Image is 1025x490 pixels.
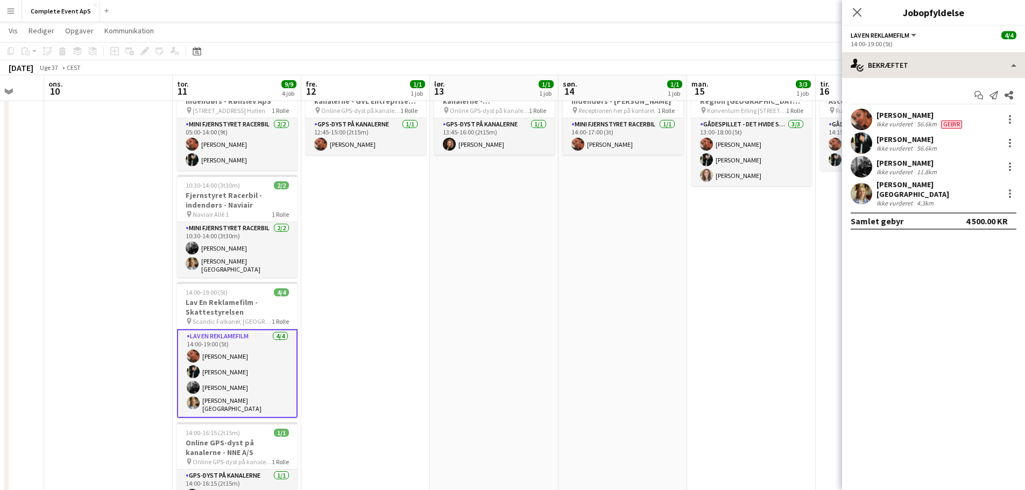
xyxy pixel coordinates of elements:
div: Ikke vurderet [876,120,915,129]
div: Bekræftet [842,52,1025,78]
span: 1 Rolle [400,106,418,115]
div: 1 job [796,89,810,97]
div: [PERSON_NAME] [876,158,939,168]
app-job-card: 05:00-14:00 (9t)2/2Fjernstyret Racerbil - indendørs - Rønslev ApS [STREET_ADDRESS] Hallen1 RolleM... [177,71,298,171]
div: Ikke vurderet [876,199,915,207]
div: 11.8km [915,168,939,176]
span: 1/1 [539,80,554,88]
span: tor. [177,79,189,89]
span: 14:00-16:15 (2t15m) [186,429,240,437]
app-card-role: Mini Fjernstyret Racerbil2/210:30-14:00 (3t30m)[PERSON_NAME][PERSON_NAME][GEOGRAPHIC_DATA] [177,222,298,278]
span: 13 [433,85,445,97]
span: 16 [818,85,830,97]
span: 9/9 [281,80,296,88]
app-job-card: 14:15-18:45 (4t30m)2/2Gådespillet - Det Hvide Snit - Ascendis Pharma A/S Rungstedgaard, Rungsted ... [820,71,941,171]
span: Kommunikation [104,26,154,35]
span: Naviair Allé 1 [193,210,229,218]
span: 4/4 [1001,31,1016,39]
span: 14:00-19:00 (5t) [186,288,228,296]
span: ons. [48,79,63,89]
div: [DATE] [9,62,33,73]
app-job-card: 14:00-19:00 (5t)4/4Lav En Reklamefilm - Skattestyrelsen Scandic Falkoner, [GEOGRAPHIC_DATA]1 Roll... [177,282,298,418]
span: 15 [690,85,709,97]
span: 1/1 [667,80,682,88]
span: Rungstedgaard, Rungsted [STREET_ADDRESS] [836,106,915,115]
div: CEST [67,63,81,72]
div: 4 500.00 KR [966,216,1008,226]
span: Online GPS-dyst på kanalerne [450,106,529,115]
span: Scandic Falkoner, [GEOGRAPHIC_DATA] [193,317,272,325]
span: 1 Rolle [658,106,675,115]
span: 1/1 [410,80,425,88]
div: 56.6km [915,144,939,152]
a: Kommunikation [100,24,158,38]
span: lør. [434,79,445,89]
span: 1 Rolle [272,210,289,218]
div: 56.6km [915,120,939,129]
div: [PERSON_NAME][GEOGRAPHIC_DATA] [876,180,999,199]
span: 1 Rolle [272,317,289,325]
div: Teamet har forskellige gebyrer end i rollen [939,120,964,129]
app-card-role: Gådespillet - Det Hvide Snit2/214:15-18:45 (4t30m)[PERSON_NAME][PERSON_NAME] [820,118,941,171]
span: Vis [9,26,18,35]
span: 1 Rolle [529,106,546,115]
span: 1 Rolle [272,106,289,115]
app-job-card: 12:45-15:00 (2t15m)1/1Online GPS-dyst på kanalerne - GVL Entreprise A/S Online GPS-dyst på kanale... [306,71,426,155]
span: 1 Rolle [786,106,803,115]
span: Opgaver [65,26,94,35]
app-card-role: GPS-dyst på kanalerne1/112:45-15:00 (2t15m)[PERSON_NAME] [306,118,426,155]
h3: Fjernstyret Racerbil - indendørs - Naviair [177,190,298,210]
span: Gebyr [941,120,962,129]
app-card-role: GPS-dyst på kanalerne1/113:45-16:00 (2t15m)[PERSON_NAME] [434,118,555,155]
span: fre. [306,79,317,89]
span: Rediger [29,26,54,35]
app-job-card: 13:00-18:00 (5t)3/3Gådespillet - Det Hvide Snit - Region [GEOGRAPHIC_DATA] - CIMT - Digital Regul... [691,71,812,186]
app-card-role: Lav En Reklamefilm4/414:00-19:00 (5t)[PERSON_NAME][PERSON_NAME][PERSON_NAME][PERSON_NAME][GEOGRAP... [177,329,298,418]
button: Lav En Reklamefilm [851,31,918,39]
span: Receptionen her på kontoret [578,106,655,115]
a: Rediger [24,24,59,38]
app-job-card: 14:00-17:00 (3t)1/1Fjernstyret Racerbil - indendørs - [PERSON_NAME] Receptionen her på kontoret1 ... [563,71,683,155]
h3: Jobopfyldelse [842,5,1025,19]
span: 2/2 [274,181,289,189]
app-card-role: Mini Fjernstyret Racerbil1/114:00-17:00 (3t)[PERSON_NAME] [563,118,683,155]
h3: Lav En Reklamefilm - Skattestyrelsen [177,297,298,317]
app-job-card: 10:30-14:00 (3t30m)2/2Fjernstyret Racerbil - indendørs - Naviair Naviair Allé 11 RolleMini Fjerns... [177,175,298,278]
span: 4/4 [274,288,289,296]
div: 4.3km [915,199,936,207]
span: søn. [563,79,577,89]
button: Complete Event ApS [22,1,100,22]
div: 4 job [282,89,296,97]
div: [PERSON_NAME] [876,110,964,120]
app-card-role: Gådespillet - Det Hvide Snit3/313:00-18:00 (5t)[PERSON_NAME][PERSON_NAME][PERSON_NAME] [691,118,812,186]
span: 10:30-14:00 (3t30m) [186,181,240,189]
span: Konventum Erling [STREET_ADDRESS] [707,106,786,115]
app-card-role: Mini Fjernstyret Racerbil2/205:00-14:00 (9t)[PERSON_NAME][PERSON_NAME] [177,118,298,171]
div: Samlet gebyr [851,216,903,226]
app-job-card: 13:45-16:00 (2t15m)1/1Online GPS-dyst på kanalerne - [GEOGRAPHIC_DATA] Online GPS-dyst på kanaler... [434,71,555,155]
span: 14 [561,85,577,97]
h3: Online GPS-dyst på kanalerne - NNE A/S [177,438,298,457]
span: Online GPS-dyst på kanalerne [193,458,272,466]
a: Vis [4,24,22,38]
div: Ikke vurderet [876,168,915,176]
span: Lav En Reklamefilm [851,31,909,39]
span: 1/1 [274,429,289,437]
div: 14:00-19:00 (5t) [851,40,1016,48]
span: Uge 37 [36,63,62,72]
span: 1 Rolle [272,458,289,466]
span: man. [691,79,709,89]
a: Opgaver [61,24,98,38]
span: [STREET_ADDRESS] Hallen [193,106,265,115]
span: 11 [175,85,189,97]
span: Online GPS-dyst på kanalerne [321,106,400,115]
span: 12 [304,85,317,97]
